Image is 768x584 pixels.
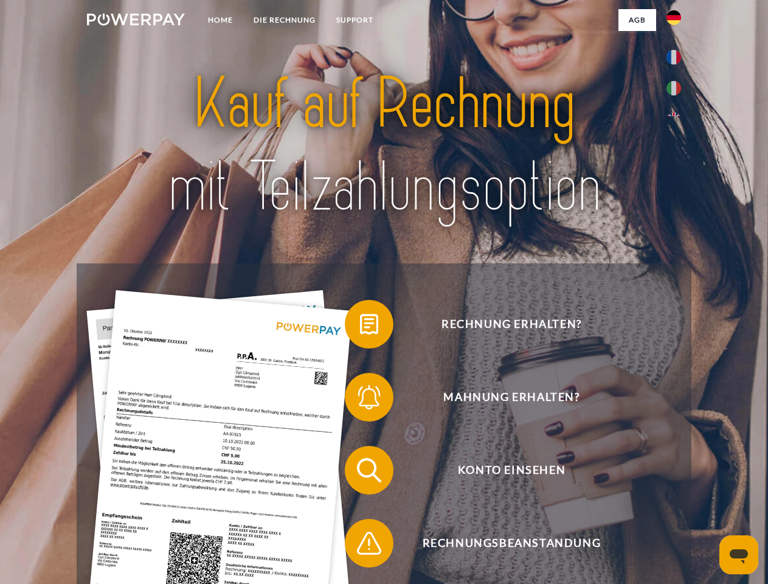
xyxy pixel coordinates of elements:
[243,9,326,31] a: DIE RECHNUNG
[362,446,660,495] span: Konto einsehen
[666,10,681,25] img: de
[198,9,243,31] a: Home
[666,81,681,96] img: it
[345,446,661,495] button: Konto einsehen
[354,528,384,558] img: qb_warning.svg
[493,30,656,52] a: AGB (Kauf auf Rechnung)
[719,535,758,574] iframe: Schaltfläche zum Öffnen des Messaging-Fensters
[116,58,652,233] img: title-powerpay_de.svg
[666,113,681,127] img: en
[354,382,384,412] img: qb_bell.svg
[326,9,384,31] a: SUPPORT
[362,519,660,568] span: Rechnungsbeanstandung
[354,455,384,485] img: qb_search.svg
[618,9,656,31] a: agb
[345,373,661,422] button: Mahnung erhalten?
[362,300,660,349] span: Rechnung erhalten?
[666,50,681,64] img: fr
[345,300,661,349] button: Rechnung erhalten?
[87,13,185,26] img: logo-powerpay-white.svg
[354,309,384,339] img: qb_bill.svg
[362,373,660,422] span: Mahnung erhalten?
[345,519,661,568] button: Rechnungsbeanstandung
